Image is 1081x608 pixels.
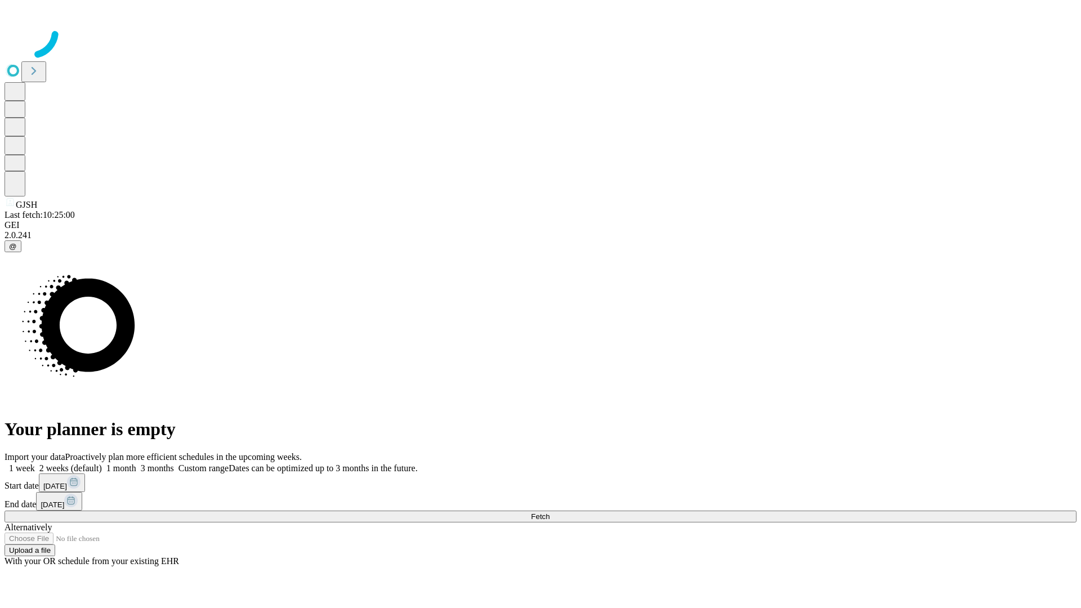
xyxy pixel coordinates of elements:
[5,544,55,556] button: Upload a file
[5,210,75,220] span: Last fetch: 10:25:00
[5,511,1076,522] button: Fetch
[5,473,1076,492] div: Start date
[16,200,37,209] span: GJSH
[5,492,1076,511] div: End date
[41,500,64,509] span: [DATE]
[5,556,179,566] span: With your OR schedule from your existing EHR
[65,452,302,462] span: Proactively plan more efficient schedules in the upcoming weeks.
[5,419,1076,440] h1: Your planner is empty
[229,463,417,473] span: Dates can be optimized up to 3 months in the future.
[9,463,35,473] span: 1 week
[5,452,65,462] span: Import your data
[5,522,52,532] span: Alternatively
[141,463,174,473] span: 3 months
[178,463,229,473] span: Custom range
[531,512,550,521] span: Fetch
[39,473,85,492] button: [DATE]
[5,230,1076,240] div: 2.0.241
[9,242,17,251] span: @
[43,482,67,490] span: [DATE]
[5,240,21,252] button: @
[36,492,82,511] button: [DATE]
[5,220,1076,230] div: GEI
[106,463,136,473] span: 1 month
[39,463,102,473] span: 2 weeks (default)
